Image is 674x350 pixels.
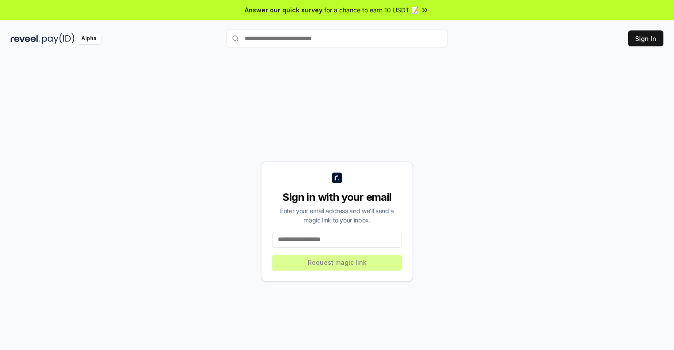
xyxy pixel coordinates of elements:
[272,206,402,225] div: Enter your email address and we’ll send a magic link to your inbox.
[11,33,40,44] img: reveel_dark
[628,30,663,46] button: Sign In
[76,33,101,44] div: Alpha
[324,5,419,15] span: for a chance to earn 10 USDT 📝
[272,190,402,204] div: Sign in with your email
[332,173,342,183] img: logo_small
[245,5,322,15] span: Answer our quick survey
[42,33,75,44] img: pay_id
